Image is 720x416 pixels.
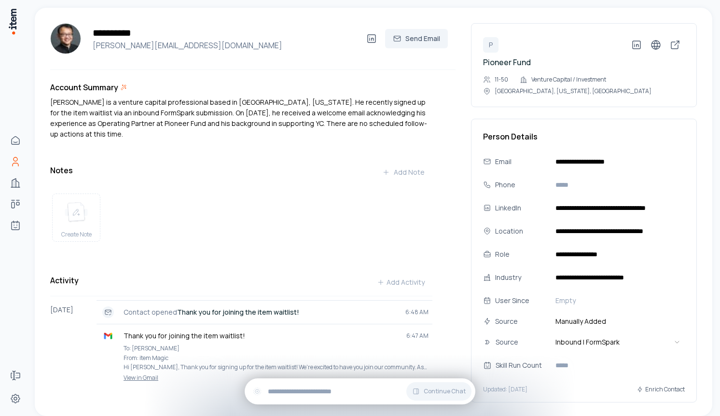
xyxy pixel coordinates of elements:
[495,203,548,213] div: LinkedIn
[531,76,606,83] p: Venture Capital / Investment
[50,275,79,286] h3: Activity
[177,307,299,317] strong: Thank you for joining the item waitlist!
[405,308,429,316] span: 6:48 AM
[495,87,651,95] p: [GEOGRAPHIC_DATA], [US_STATE], [GEOGRAPHIC_DATA]
[483,386,527,393] p: Updated: [DATE]
[100,374,429,382] a: View in Gmail
[555,296,576,305] span: Empty
[103,331,113,341] img: gmail logo
[495,249,548,260] div: Role
[495,76,508,83] p: 11-50
[6,216,25,235] a: Agents
[52,194,100,242] button: create noteCreate Note
[495,180,548,190] div: Phone
[385,29,448,48] button: Send Email
[483,57,531,68] a: Pioneer Fund
[374,163,432,182] button: Add Note
[6,366,25,385] a: Forms
[483,37,498,53] div: P
[406,332,429,340] span: 6:47 AM
[495,226,548,236] div: Location
[495,156,548,167] div: Email
[124,331,399,341] p: Thank you for joining the item waitlist!
[495,295,548,306] div: User Since
[6,152,25,171] a: People
[50,165,73,176] h3: Notes
[495,316,548,327] div: Source
[495,272,548,283] div: Industry
[61,231,92,238] span: Create Note
[6,173,25,193] a: Companies
[369,273,432,292] button: Add Activity
[50,82,118,93] h3: Account Summary
[552,316,685,327] span: Manually Added
[6,131,25,150] a: Home
[424,388,466,395] span: Continue Chat
[50,97,432,139] div: [PERSON_NAME] is a venture capital professional based in [GEOGRAPHIC_DATA], [US_STATE]. He recent...
[50,300,97,386] div: [DATE]
[6,389,25,408] a: Settings
[496,337,557,347] div: Source
[245,378,475,404] div: Continue Chat
[8,8,17,35] img: Item Brain Logo
[552,293,685,308] button: Empty
[124,344,429,372] p: To: [PERSON_NAME] From: item Magic Hi [PERSON_NAME], Thank you for signing up for the item waitli...
[6,194,25,214] a: Deals
[124,307,398,317] p: Contact opened
[406,382,471,401] button: Continue Chat
[50,23,81,54] img: James Fong
[483,131,685,142] h3: Person Details
[496,360,557,371] div: Skill Run Count
[65,202,88,223] img: create note
[89,40,362,51] h4: [PERSON_NAME][EMAIL_ADDRESS][DOMAIN_NAME]
[382,167,425,177] div: Add Note
[637,381,685,398] button: Enrich Contact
